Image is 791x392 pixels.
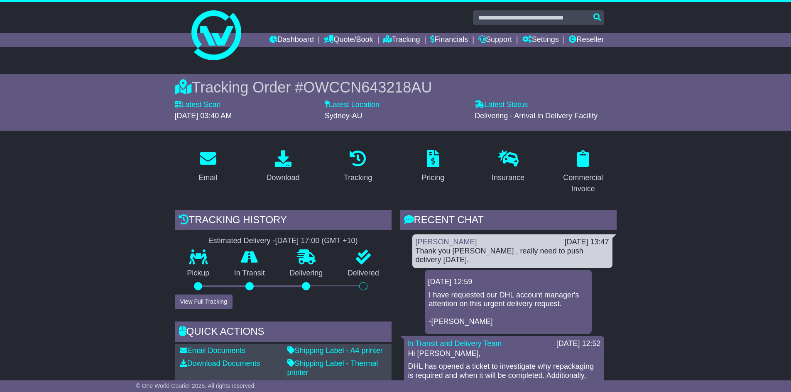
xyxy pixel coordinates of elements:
[475,112,598,120] span: Delivering - Arrival in Delivery Facility
[565,238,609,247] div: [DATE] 13:47
[421,172,444,183] div: Pricing
[175,321,392,344] div: Quick Actions
[287,359,378,377] a: Shipping Label - Thermal printer
[175,236,392,246] div: Estimated Delivery -
[175,100,221,110] label: Latest Scan
[175,112,232,120] span: [DATE] 03:40 AM
[428,278,588,287] div: [DATE] 12:59
[261,147,305,186] a: Download
[175,78,617,96] div: Tracking Order #
[325,112,362,120] span: Sydney-AU
[478,33,512,47] a: Support
[175,210,392,232] div: Tracking history
[430,33,468,47] a: Financials
[303,79,432,96] span: OWCCN643218AU
[266,172,299,183] div: Download
[475,100,528,110] label: Latest Status
[175,269,222,278] p: Pickup
[556,339,601,348] div: [DATE] 12:52
[324,33,373,47] a: Quote/Book
[175,295,233,309] button: View Full Tracking
[222,269,277,278] p: In Transit
[136,382,256,389] span: © One World Courier 2025. All rights reserved.
[555,172,611,195] div: Commercial Invoice
[569,33,604,47] a: Reseller
[486,147,530,186] a: Insurance
[338,147,377,186] a: Tracking
[492,172,524,183] div: Insurance
[277,269,336,278] p: Delivering
[269,33,314,47] a: Dashboard
[400,210,617,232] div: RECENT CHAT
[407,339,502,348] a: In Transit and Delivery Team
[325,100,380,110] label: Latest Location
[416,147,450,186] a: Pricing
[193,147,223,186] a: Email
[180,359,260,368] a: Download Documents
[383,33,420,47] a: Tracking
[522,33,559,47] a: Settings
[344,172,372,183] div: Tracking
[416,247,609,265] div: Thank you [PERSON_NAME] , really need to push delivery [DATE].
[180,346,246,355] a: Email Documents
[198,172,217,183] div: Email
[287,346,383,355] a: Shipping Label - A4 printer
[335,269,392,278] p: Delivered
[416,238,477,246] a: [PERSON_NAME]
[275,236,358,246] div: [DATE] 17:00 (GMT +10)
[550,147,617,197] a: Commercial Invoice
[408,349,600,358] p: Hi [PERSON_NAME],
[429,291,588,326] p: I have requested our DHL account manager's attention on this urgent delivery request. -[PERSON_NAME]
